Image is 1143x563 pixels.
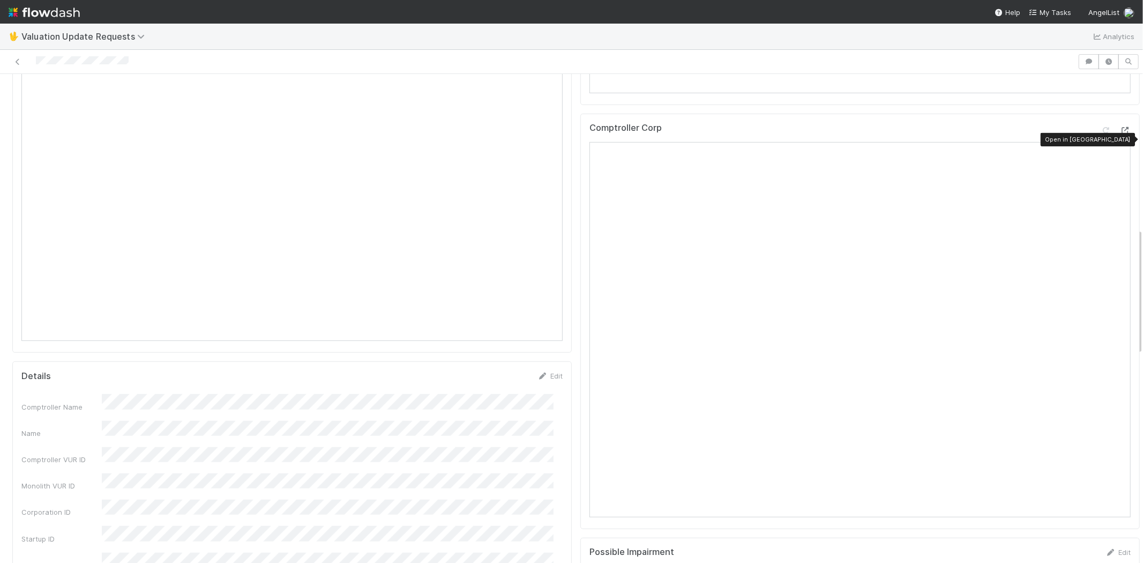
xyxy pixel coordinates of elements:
div: Help [995,7,1020,18]
img: avatar_5106bb14-94e9-4897-80de-6ae81081f36d.png [1124,8,1134,18]
div: Comptroller VUR ID [21,454,102,465]
h5: Possible Impairment [589,547,674,558]
div: Startup ID [21,534,102,544]
h5: Details [21,371,51,382]
a: Analytics [1092,30,1134,43]
a: My Tasks [1029,7,1071,18]
div: Comptroller Name [21,402,102,412]
span: AngelList [1088,8,1119,17]
span: 🖖 [9,32,19,41]
a: Edit [1105,548,1131,557]
span: Valuation Update Requests [21,31,150,42]
span: My Tasks [1029,8,1071,17]
a: Edit [537,372,563,380]
div: Corporation ID [21,507,102,517]
h5: Comptroller Corp [589,123,662,134]
div: Monolith VUR ID [21,480,102,491]
img: logo-inverted-e16ddd16eac7371096b0.svg [9,3,80,21]
div: Name [21,428,102,439]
